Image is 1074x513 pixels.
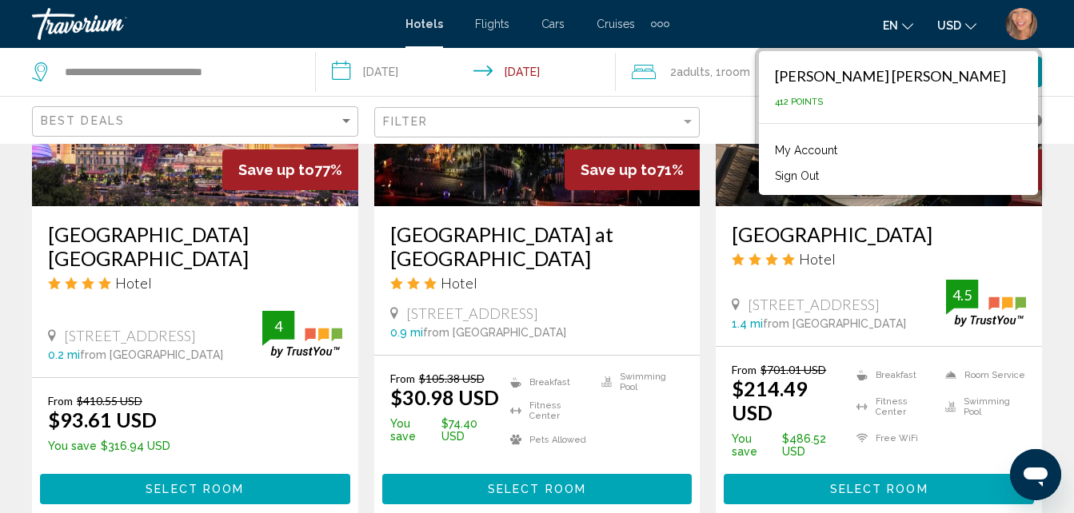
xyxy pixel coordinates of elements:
[830,483,928,496] span: Select Room
[732,222,1026,246] a: [GEOGRAPHIC_DATA]
[390,222,685,270] a: [GEOGRAPHIC_DATA] at [GEOGRAPHIC_DATA]
[48,348,80,361] span: 0.2 mi
[1010,449,1061,500] iframe: Button to launch messaging window
[670,61,710,83] span: 2
[41,115,353,129] mat-select: Sort by
[937,14,976,37] button: Change currency
[419,372,485,385] del: $105.38 USD
[48,439,170,452] p: $316.94 USD
[262,316,294,336] div: 4
[748,296,880,313] span: [STREET_ADDRESS]
[775,67,1006,85] div: [PERSON_NAME] [PERSON_NAME]
[732,317,763,330] span: 1.4 mi
[541,18,565,30] a: Cars
[48,394,73,408] span: From
[761,363,826,376] del: $701.01 USD
[502,400,593,421] li: Fitness Center
[732,363,757,376] span: From
[1005,8,1037,40] img: Z
[946,280,1026,327] img: trustyou-badge.svg
[238,161,314,178] span: Save up to
[390,274,685,292] div: 3 star Hotel
[405,18,443,30] a: Hotels
[732,376,808,424] ins: $214.49 USD
[48,439,97,452] span: You save
[80,348,223,361] span: from [GEOGRAPHIC_DATA]
[40,478,350,495] a: Select Room
[41,114,125,127] span: Best Deals
[775,97,823,107] span: 412 Points
[677,66,710,78] span: Adults
[946,285,978,304] div: 4.5
[316,48,616,96] button: Check-in date: Oct 20, 2025 Check-out date: Oct 23, 2025
[767,140,845,161] a: My Account
[77,394,142,408] del: $410.55 USD
[423,326,566,339] span: from [GEOGRAPHIC_DATA]
[848,395,937,419] li: Fitness Center
[390,385,499,409] ins: $30.98 USD
[651,11,669,37] button: Extra navigation items
[732,250,1026,268] div: 4 star Hotel
[262,311,342,358] img: trustyou-badge.svg
[48,274,342,292] div: 4 star Hotel
[937,19,961,32] span: USD
[374,106,701,139] button: Filter
[883,19,898,32] span: en
[732,432,778,458] span: You save
[581,161,657,178] span: Save up to
[48,222,342,270] a: [GEOGRAPHIC_DATA] [GEOGRAPHIC_DATA]
[883,14,913,37] button: Change language
[710,61,750,83] span: , 1
[390,417,437,443] span: You save
[488,483,586,496] span: Select Room
[383,115,429,128] span: Filter
[597,18,635,30] a: Cruises
[390,372,415,385] span: From
[502,372,593,392] li: Breakfast
[937,363,1026,387] li: Room Service
[222,149,358,190] div: 77%
[1000,7,1042,41] button: User Menu
[763,317,906,330] span: from [GEOGRAPHIC_DATA]
[115,274,152,292] span: Hotel
[848,363,937,387] li: Breakfast
[724,478,1034,495] a: Select Room
[799,250,836,268] span: Hotel
[406,304,538,322] span: [STREET_ADDRESS]
[721,66,750,78] span: Room
[40,474,350,503] button: Select Room
[937,395,1026,419] li: Swimming Pool
[565,149,700,190] div: 71%
[593,372,685,392] li: Swimming Pool
[146,483,244,496] span: Select Room
[48,408,157,431] ins: $93.61 USD
[64,327,196,344] span: [STREET_ADDRESS]
[382,474,693,503] button: Select Room
[848,427,937,451] li: Free WiFi
[724,474,1034,503] button: Select Room
[441,274,477,292] span: Hotel
[382,478,693,495] a: Select Room
[475,18,509,30] a: Flights
[767,165,827,186] button: Sign Out
[502,429,593,450] li: Pets Allowed
[390,326,423,339] span: 0.9 mi
[732,432,848,458] p: $486.52 USD
[32,8,389,40] a: Travorium
[390,417,502,443] p: $74.40 USD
